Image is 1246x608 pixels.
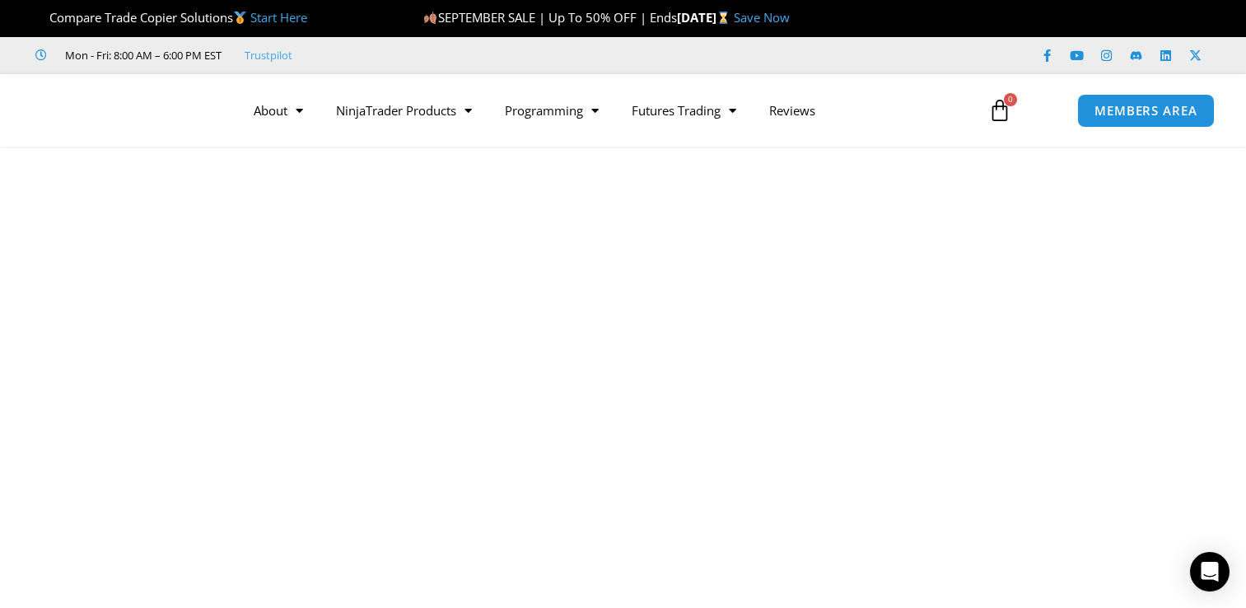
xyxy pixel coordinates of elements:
img: LogoAI | Affordable Indicators – NinjaTrader [35,81,212,140]
nav: Menu [237,91,973,129]
a: NinjaTrader Products [320,91,488,129]
img: 🏆 [36,12,49,24]
img: ⌛ [717,12,730,24]
span: SEPTEMBER SALE | Up To 50% OFF | Ends [423,9,676,26]
a: 0 [964,87,1036,134]
img: 🍂 [424,12,436,24]
span: Mon - Fri: 8:00 AM – 6:00 PM EST [61,45,222,65]
div: Open Intercom Messenger [1190,552,1230,592]
a: Futures Trading [615,91,753,129]
a: About [237,91,320,129]
span: MEMBERS AREA [1094,105,1197,117]
img: 🥇 [234,12,246,24]
a: Save Now [734,9,790,26]
a: Trustpilot [245,45,292,65]
a: MEMBERS AREA [1077,94,1215,128]
a: Reviews [753,91,832,129]
a: Start Here [250,9,307,26]
a: Programming [488,91,615,129]
span: 0 [1004,93,1017,106]
span: Compare Trade Copier Solutions [35,9,307,26]
strong: [DATE] [677,9,734,26]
